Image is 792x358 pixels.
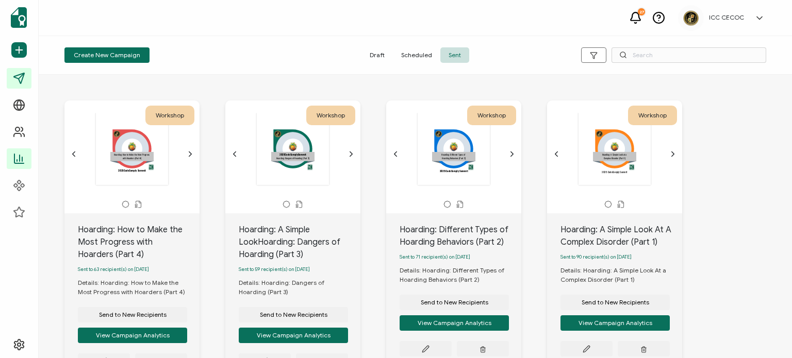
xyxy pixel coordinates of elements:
span: Send to New Recipients [582,299,649,305]
span: Sent to 71 recipient(s) on [DATE] [400,254,470,260]
div: Hoarding: Different Types of Hoarding Behaviors (Part 2) [400,224,521,248]
span: Send to New Recipients [260,312,327,318]
button: View Campaign Analytics [239,328,348,343]
span: Sent to 59 recipient(s) on [DATE] [239,266,310,272]
ion-icon: chevron back outline [391,150,400,158]
span: Sent [440,47,469,63]
button: View Campaign Analytics [560,315,670,331]
h5: ICC CECOC [709,14,744,21]
div: Workshop [145,106,194,125]
span: Send to New Recipients [99,312,167,318]
iframe: Chat Widget [740,309,792,358]
button: Send to New Recipients [239,307,348,322]
button: Send to New Recipients [78,307,187,322]
ion-icon: chevron forward outline [508,150,516,158]
button: View Campaign Analytics [78,328,187,343]
div: Details: Hoarding: A Simple Look At a Complex Disorder (Part 1) [560,266,682,284]
div: Workshop [306,106,355,125]
ion-icon: chevron forward outline [186,150,194,158]
ion-icon: chevron back outline [70,150,78,158]
div: Workshop [467,106,516,125]
ion-icon: chevron back outline [552,150,560,158]
span: Scheduled [393,47,440,63]
span: Draft [361,47,393,63]
div: Details: Hoarding: How to Make the Most Progress with Hoarders (Part 4) [78,278,200,297]
img: 87846ae5-69ed-4ff3-9262-8e377dd013b4.png [683,10,699,26]
div: Details: Hoarding: Different Types of Hoarding Behaviors (Part 2) [400,266,521,284]
div: 27 [638,8,645,15]
div: Hoarding: How to Make the Most Progress with Hoarders (Part 4) [78,224,200,261]
img: sertifier-logomark-colored.svg [11,7,27,28]
div: Details: Hoarding: Dangers of Hoarding (Part 3) [239,278,360,297]
input: Search [612,47,766,63]
span: Sent to 63 recipient(s) on [DATE] [78,266,149,272]
button: Send to New Recipients [400,295,509,310]
ion-icon: chevron back outline [230,150,239,158]
span: Sent to 90 recipient(s) on [DATE] [560,254,632,260]
ion-icon: chevron forward outline [669,150,677,158]
button: View Campaign Analytics [400,315,509,331]
div: Hoarding: A Simple LookHoarding: Dangers of Hoarding (Part 3) [239,224,360,261]
ion-icon: chevron forward outline [347,150,355,158]
span: Create New Campaign [74,52,140,58]
button: Create New Campaign [64,47,150,63]
div: Hoarding: A Simple Look At A Complex Disorder (Part 1) [560,224,682,248]
button: Send to New Recipients [560,295,670,310]
span: Send to New Recipients [421,299,488,305]
div: Workshop [628,106,677,125]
